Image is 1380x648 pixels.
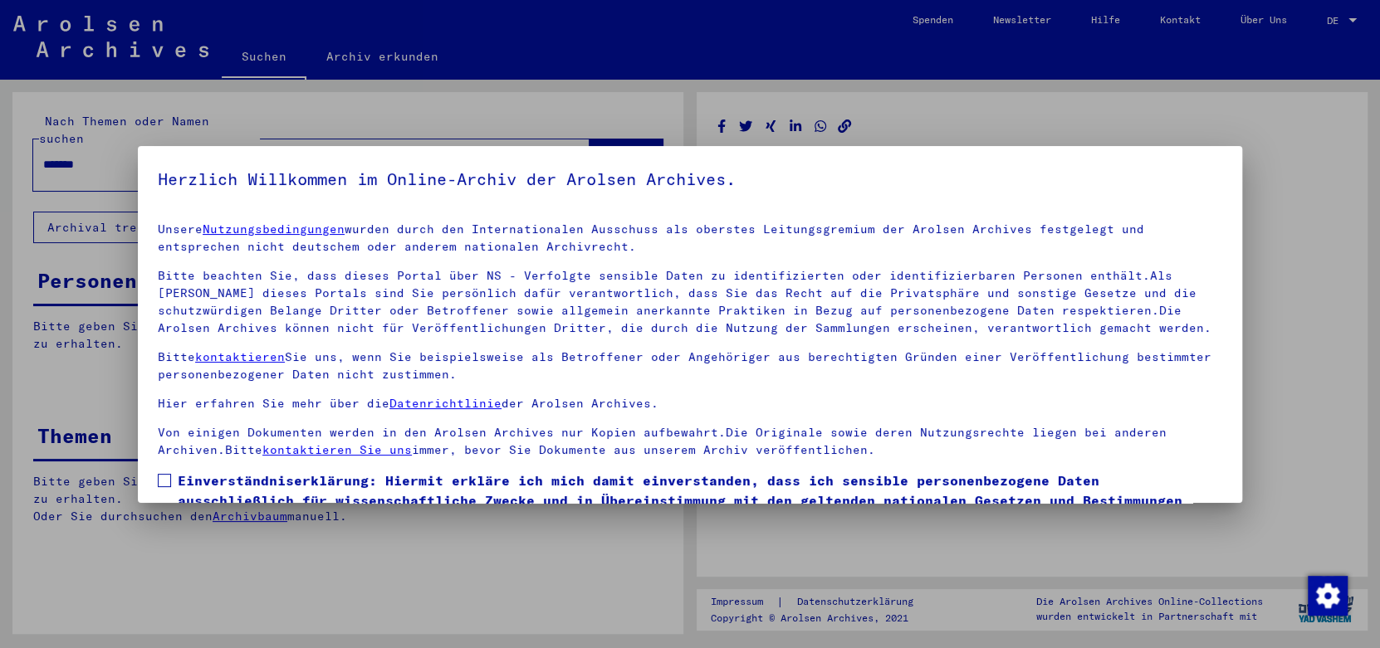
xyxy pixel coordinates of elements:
div: Zustimmung ändern [1307,575,1347,615]
span: Einverständniserklärung: Hiermit erkläre ich mich damit einverstanden, dass ich sensible personen... [178,470,1222,550]
p: Hier erfahren Sie mehr über die der Arolsen Archives. [158,395,1222,412]
a: kontaktieren Sie uns [262,442,412,457]
p: Bitte beachten Sie, dass dieses Portal über NS - Verfolgte sensible Daten zu identifizierten oder... [158,267,1222,337]
a: Datenrichtlinie [389,396,502,411]
img: Zustimmung ändern [1308,576,1348,616]
h5: Herzlich Willkommen im Online-Archiv der Arolsen Archives. [158,166,1222,192]
a: kontaktieren [195,349,285,364]
p: Von einigen Dokumenten werden in den Arolsen Archives nur Kopien aufbewahrt.Die Originale sowie d... [158,424,1222,459]
a: Nutzungsbedingungen [203,222,345,236]
p: Bitte Sie uns, wenn Sie beispielsweise als Betroffener oder Angehöriger aus berechtigten Gründen ... [158,348,1222,383]
p: Unsere wurden durch den Internationalen Ausschuss als oberstes Leitungsgremium der Arolsen Archiv... [158,221,1222,256]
